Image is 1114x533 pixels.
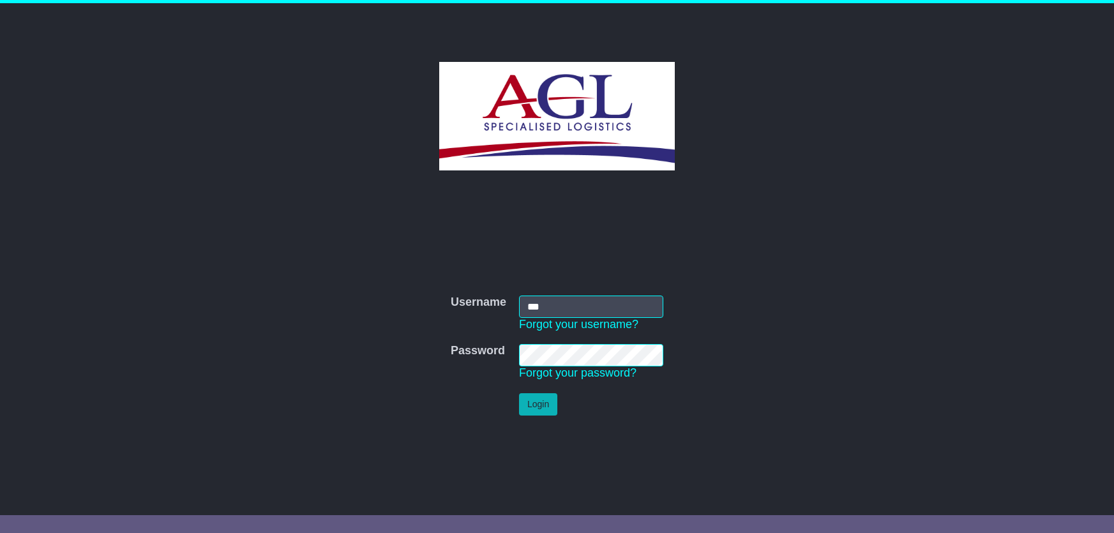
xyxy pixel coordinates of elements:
[451,296,506,310] label: Username
[519,393,557,416] button: Login
[439,62,675,170] img: AGL SPECIALISED LOGISTICS
[451,344,505,358] label: Password
[519,366,636,379] a: Forgot your password?
[519,318,638,331] a: Forgot your username?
